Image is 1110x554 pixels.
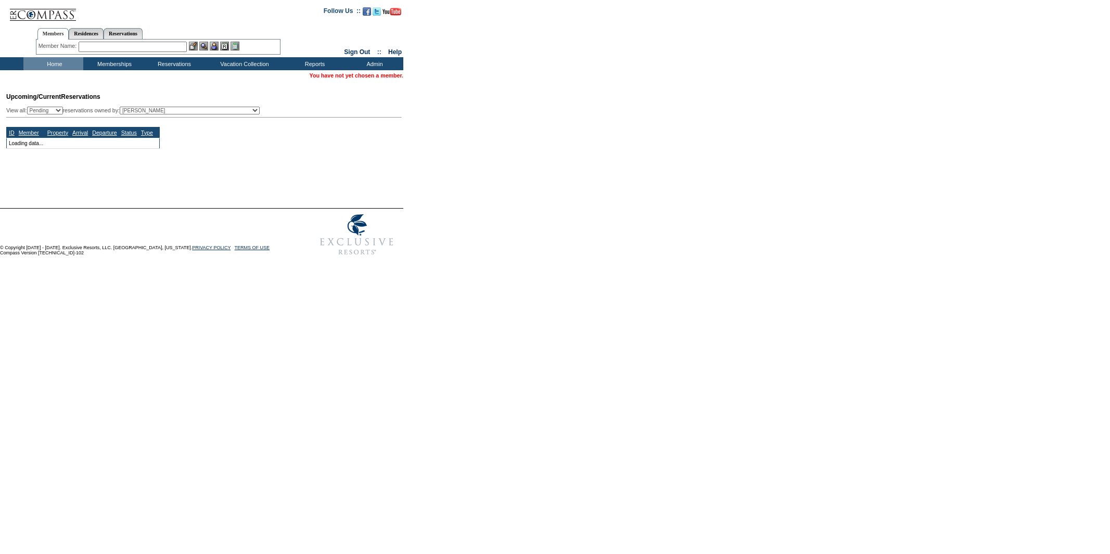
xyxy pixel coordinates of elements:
[344,48,370,56] a: Sign Out
[189,42,198,50] img: b_edit.gif
[235,245,270,250] a: TERMS OF USE
[373,7,381,16] img: Follow us on Twitter
[199,42,208,50] img: View
[39,42,79,50] div: Member Name:
[373,10,381,17] a: Follow us on Twitter
[6,93,61,100] span: Upcoming/Current
[72,130,88,136] a: Arrival
[220,42,229,50] img: Reservations
[343,57,403,70] td: Admin
[210,42,219,50] img: Impersonate
[9,130,15,136] a: ID
[231,42,239,50] img: b_calculator.gif
[121,130,137,136] a: Status
[19,130,39,136] a: Member
[23,57,83,70] td: Home
[363,10,371,17] a: Become our fan on Facebook
[382,8,401,16] img: Subscribe to our YouTube Channel
[203,57,284,70] td: Vacation Collection
[388,48,402,56] a: Help
[141,130,153,136] a: Type
[7,138,160,148] td: Loading data...
[284,57,343,70] td: Reports
[363,7,371,16] img: Become our fan on Facebook
[69,28,104,39] a: Residences
[310,72,403,79] span: You have not yet chosen a member.
[6,93,100,100] span: Reservations
[324,6,361,19] td: Follow Us ::
[47,130,68,136] a: Property
[143,57,203,70] td: Reservations
[37,28,69,40] a: Members
[92,130,117,136] a: Departure
[310,209,403,261] img: Exclusive Resorts
[104,28,143,39] a: Reservations
[382,10,401,17] a: Subscribe to our YouTube Channel
[6,107,264,114] div: View all: reservations owned by:
[192,245,231,250] a: PRIVACY POLICY
[377,48,381,56] span: ::
[83,57,143,70] td: Memberships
